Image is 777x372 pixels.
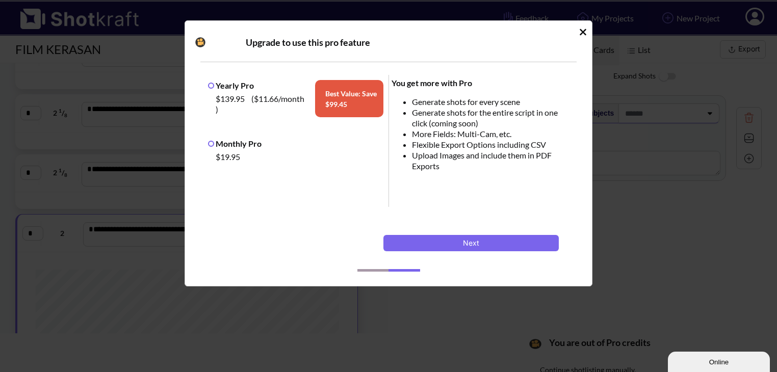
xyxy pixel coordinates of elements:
[213,91,310,117] div: $139.95
[213,149,383,165] div: $19.95
[216,94,304,114] span: ( $11.66 /month )
[412,107,572,128] li: Generate shots for the entire script in one click (coming soon)
[208,139,262,148] label: Monthly Pro
[383,235,559,251] button: Next
[412,150,572,171] li: Upload Images and include them in PDF Exports
[246,36,565,48] div: Upgrade to use this pro feature
[208,81,254,90] label: Yearly Pro
[315,80,383,117] span: Best Value: Save $ 99.45
[412,139,572,150] li: Flexible Export Options including CSV
[412,96,572,107] li: Generate shots for every scene
[185,20,592,286] div: Idle Modal
[193,35,208,50] img: Camera Icon
[668,350,772,372] iframe: chat widget
[392,77,572,88] div: You get more with Pro
[412,128,572,139] li: More Fields: Multi-Cam, etc.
